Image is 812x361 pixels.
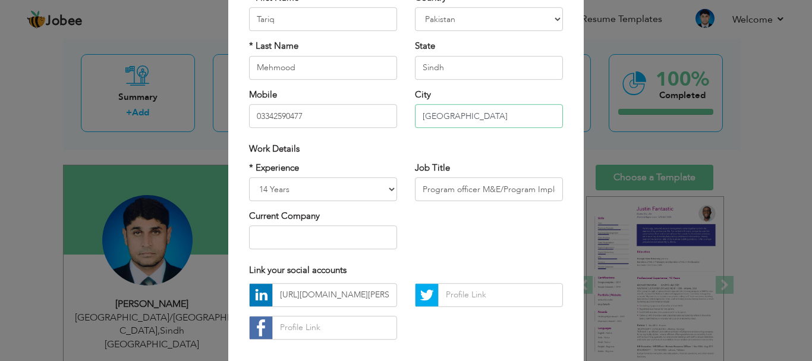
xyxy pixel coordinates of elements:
[249,143,300,155] span: Work Details
[415,40,435,53] label: State
[272,283,397,307] input: Profile Link
[415,162,450,174] label: Job Title
[272,316,397,340] input: Profile Link
[250,316,272,339] img: facebook
[249,162,299,174] label: * Experience
[249,210,320,222] label: Current Company
[249,265,347,277] span: Link your social accounts
[249,40,298,53] label: * Last Name
[415,89,431,101] label: City
[250,284,272,306] img: linkedin
[438,283,563,307] input: Profile Link
[416,284,438,306] img: Twitter
[249,89,277,101] label: Mobile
